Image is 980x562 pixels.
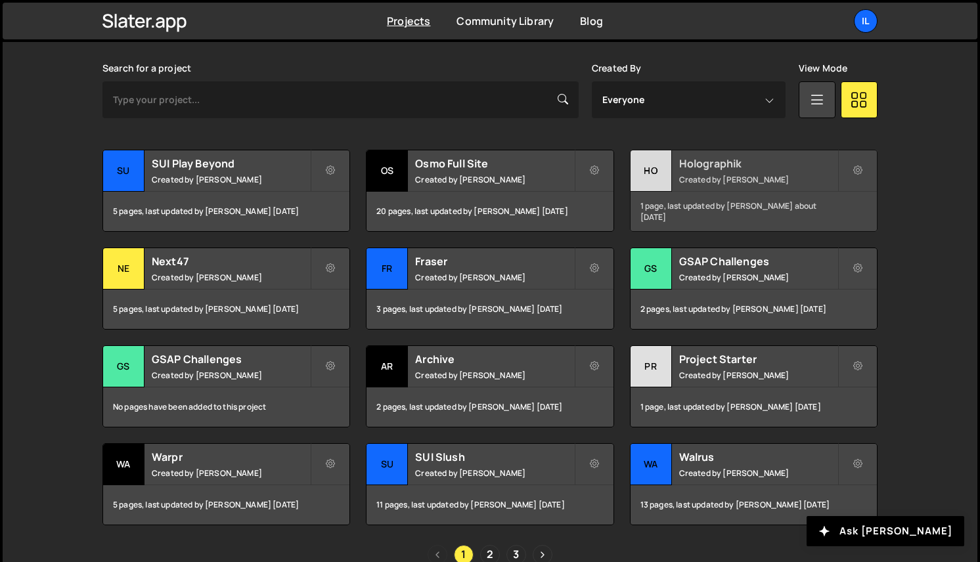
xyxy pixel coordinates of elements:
[152,156,310,171] h2: SUI Play Beyond
[367,192,613,231] div: 20 pages, last updated by [PERSON_NAME] [DATE]
[387,14,430,28] a: Projects
[103,387,349,427] div: No pages have been added to this project
[367,485,613,525] div: 11 pages, last updated by [PERSON_NAME] [DATE]
[415,370,573,381] small: Created by [PERSON_NAME]
[457,14,554,28] a: Community Library
[367,346,408,387] div: Ar
[679,174,837,185] small: Created by [PERSON_NAME]
[152,352,310,366] h2: GSAP Challenges
[415,352,573,366] h2: Archive
[103,346,145,387] div: GS
[152,450,310,464] h2: Warpr
[679,254,837,269] h2: GSAP Challenges
[415,174,573,185] small: Created by [PERSON_NAME]
[631,346,672,387] div: Pr
[630,345,878,427] a: Pr Project Starter Created by [PERSON_NAME] 1 page, last updated by [PERSON_NAME] [DATE]
[679,450,837,464] h2: Walrus
[631,485,877,525] div: 13 pages, last updated by [PERSON_NAME] [DATE]
[367,248,408,290] div: Fr
[103,485,349,525] div: 5 pages, last updated by [PERSON_NAME] [DATE]
[366,345,613,427] a: Ar Archive Created by [PERSON_NAME] 2 pages, last updated by [PERSON_NAME] [DATE]
[103,290,349,329] div: 5 pages, last updated by [PERSON_NAME] [DATE]
[152,174,310,185] small: Created by [PERSON_NAME]
[631,444,672,485] div: Wa
[415,272,573,283] small: Created by [PERSON_NAME]
[854,9,878,33] a: Il
[631,290,877,329] div: 2 pages, last updated by [PERSON_NAME] [DATE]
[103,192,349,231] div: 5 pages, last updated by [PERSON_NAME] [DATE]
[679,370,837,381] small: Created by [PERSON_NAME]
[366,443,613,525] a: SU SUI Slush Created by [PERSON_NAME] 11 pages, last updated by [PERSON_NAME] [DATE]
[631,192,877,231] div: 1 page, last updated by [PERSON_NAME] about [DATE]
[631,150,672,192] div: Ho
[103,150,145,192] div: SU
[580,14,603,28] a: Blog
[366,150,613,232] a: Os Osmo Full Site Created by [PERSON_NAME] 20 pages, last updated by [PERSON_NAME] [DATE]
[102,81,579,118] input: Type your project...
[152,467,310,479] small: Created by [PERSON_NAME]
[630,248,878,330] a: GS GSAP Challenges Created by [PERSON_NAME] 2 pages, last updated by [PERSON_NAME] [DATE]
[592,63,642,74] label: Created By
[799,63,847,74] label: View Mode
[367,150,408,192] div: Os
[102,150,350,232] a: SU SUI Play Beyond Created by [PERSON_NAME] 5 pages, last updated by [PERSON_NAME] [DATE]
[679,467,837,479] small: Created by [PERSON_NAME]
[102,443,350,525] a: Wa Warpr Created by [PERSON_NAME] 5 pages, last updated by [PERSON_NAME] [DATE]
[679,156,837,171] h2: Holographik
[630,150,878,232] a: Ho Holographik Created by [PERSON_NAME] 1 page, last updated by [PERSON_NAME] about [DATE]
[152,272,310,283] small: Created by [PERSON_NAME]
[415,450,573,464] h2: SUI Slush
[415,156,573,171] h2: Osmo Full Site
[103,248,145,290] div: Ne
[631,387,877,427] div: 1 page, last updated by [PERSON_NAME] [DATE]
[415,254,573,269] h2: Fraser
[630,443,878,525] a: Wa Walrus Created by [PERSON_NAME] 13 pages, last updated by [PERSON_NAME] [DATE]
[367,387,613,427] div: 2 pages, last updated by [PERSON_NAME] [DATE]
[679,272,837,283] small: Created by [PERSON_NAME]
[102,248,350,330] a: Ne Next47 Created by [PERSON_NAME] 5 pages, last updated by [PERSON_NAME] [DATE]
[807,516,964,546] button: Ask [PERSON_NAME]
[102,345,350,427] a: GS GSAP Challenges Created by [PERSON_NAME] No pages have been added to this project
[679,352,837,366] h2: Project Starter
[415,467,573,479] small: Created by [PERSON_NAME]
[631,248,672,290] div: GS
[152,370,310,381] small: Created by [PERSON_NAME]
[102,63,191,74] label: Search for a project
[103,444,145,485] div: Wa
[152,254,310,269] h2: Next47
[366,248,613,330] a: Fr Fraser Created by [PERSON_NAME] 3 pages, last updated by [PERSON_NAME] [DATE]
[367,290,613,329] div: 3 pages, last updated by [PERSON_NAME] [DATE]
[367,444,408,485] div: SU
